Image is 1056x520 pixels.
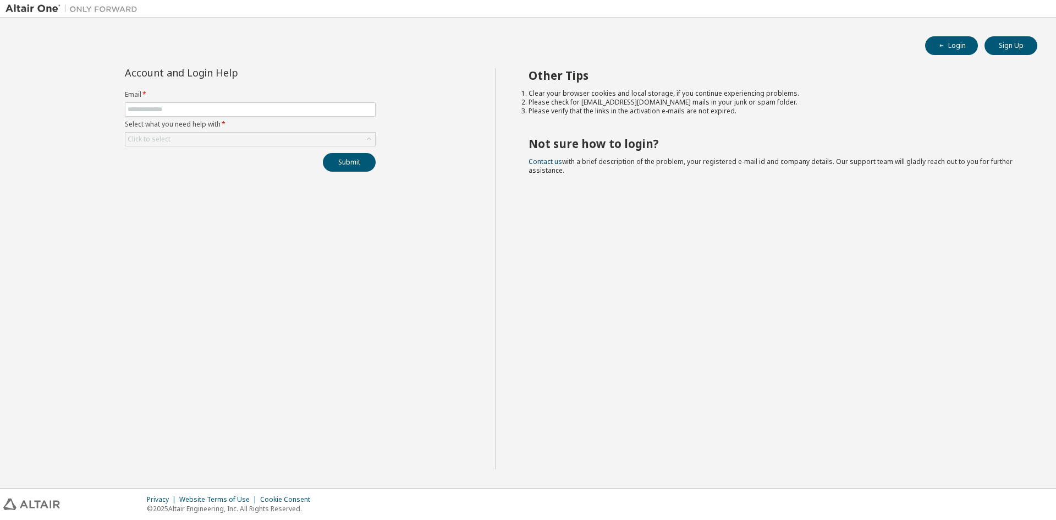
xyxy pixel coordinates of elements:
div: Click to select [125,133,375,146]
div: Privacy [147,495,179,504]
div: Cookie Consent [260,495,317,504]
button: Sign Up [985,36,1037,55]
li: Please verify that the links in the activation e-mails are not expired. [529,107,1018,116]
button: Login [925,36,978,55]
h2: Not sure how to login? [529,136,1018,151]
label: Email [125,90,376,99]
div: Account and Login Help [125,68,326,77]
li: Clear your browser cookies and local storage, if you continue experiencing problems. [529,89,1018,98]
div: Click to select [128,135,170,144]
label: Select what you need help with [125,120,376,129]
img: altair_logo.svg [3,499,60,510]
div: Website Terms of Use [179,495,260,504]
p: © 2025 Altair Engineering, Inc. All Rights Reserved. [147,504,317,513]
img: Altair One [5,3,143,14]
a: Contact us [529,157,562,166]
span: with a brief description of the problem, your registered e-mail id and company details. Our suppo... [529,157,1013,175]
h2: Other Tips [529,68,1018,83]
li: Please check for [EMAIL_ADDRESS][DOMAIN_NAME] mails in your junk or spam folder. [529,98,1018,107]
button: Submit [323,153,376,172]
